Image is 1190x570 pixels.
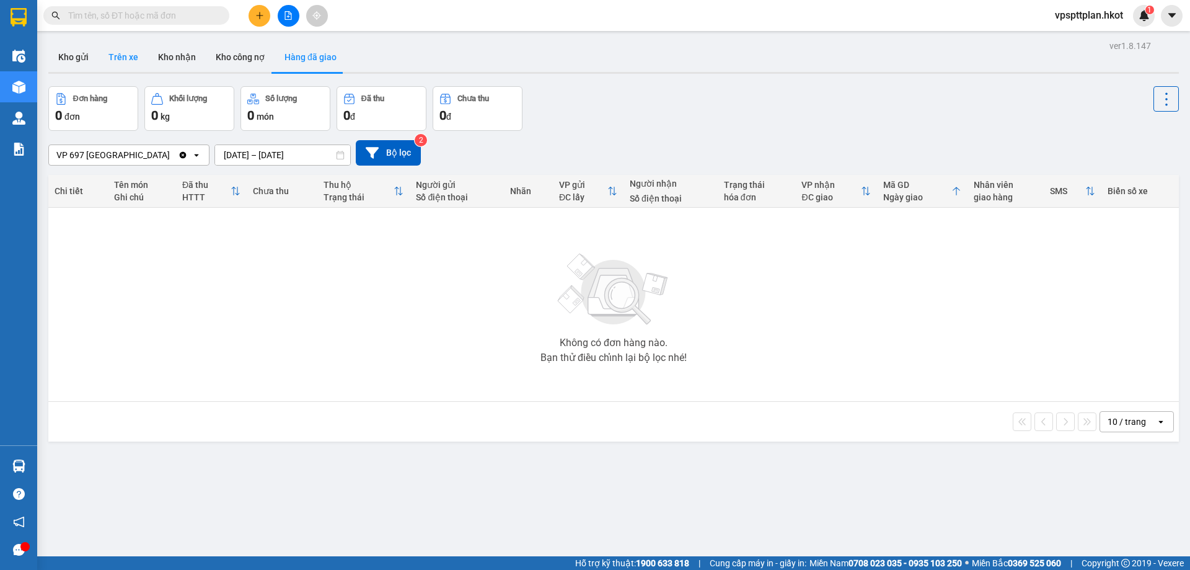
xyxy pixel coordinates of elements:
th: Toggle SortBy [1044,175,1102,208]
div: Chưa thu [457,94,489,103]
span: 0 [151,108,158,123]
span: question-circle [13,488,25,500]
span: aim [312,11,321,20]
button: Trên xe [99,42,148,72]
sup: 1 [1145,6,1154,14]
span: 1 [1147,6,1152,14]
div: Số điện thoại [630,194,712,203]
span: | [699,556,700,570]
input: Selected VP 697 Điện Biên Phủ. [171,149,172,161]
strong: 1900 633 818 [636,558,689,568]
div: ver 1.8.147 [1109,39,1151,53]
button: Kho nhận [148,42,206,72]
div: Đơn hàng [73,94,107,103]
div: Biển số xe [1108,186,1172,196]
span: đơn [64,112,80,122]
span: Cung cấp máy in - giấy in: [710,556,806,570]
span: 0 [343,108,350,123]
div: 10 / trang [1108,416,1146,428]
span: Miền Nam [809,556,962,570]
button: Kho gửi [48,42,99,72]
button: Đơn hàng0đơn [48,86,138,131]
span: search [51,11,60,20]
div: Người nhận [630,179,712,189]
div: giao hàng [974,192,1038,202]
strong: 0369 525 060 [1008,558,1061,568]
div: Ghi chú [114,192,170,202]
span: Hỗ trợ kỹ thuật: [575,556,689,570]
th: Toggle SortBy [317,175,410,208]
div: Ngày giao [883,192,951,202]
span: file-add [284,11,293,20]
div: ĐC giao [801,192,861,202]
span: kg [161,112,170,122]
div: VP gửi [559,180,607,190]
span: vpspttplan.hkot [1045,7,1133,23]
span: | [1070,556,1072,570]
img: logo-vxr [11,8,27,27]
div: Mã GD [883,180,951,190]
img: warehouse-icon [12,112,25,125]
button: file-add [278,5,299,27]
div: Đã thu [361,94,384,103]
div: Số lượng [265,94,297,103]
div: Trạng thái [324,192,394,202]
button: Đã thu0đ [337,86,426,131]
img: svg+xml;base64,PHN2ZyBjbGFzcz0ibGlzdC1wbHVnX19zdmciIHhtbG5zPSJodHRwOi8vd3d3LnczLm9yZy8yMDAwL3N2Zy... [552,246,676,333]
span: copyright [1121,559,1130,568]
th: Toggle SortBy [553,175,624,208]
div: Trạng thái [724,180,790,190]
div: Khối lượng [169,94,207,103]
button: plus [249,5,270,27]
div: VP nhận [801,180,861,190]
button: Hàng đã giao [275,42,346,72]
div: HTTT [182,192,231,202]
svg: open [192,150,201,160]
input: Tìm tên, số ĐT hoặc mã đơn [68,9,214,22]
svg: open [1156,417,1166,427]
img: warehouse-icon [12,50,25,63]
div: Người gửi [416,180,498,190]
div: Chưa thu [253,186,311,196]
div: Số điện thoại [416,192,498,202]
div: Không có đơn hàng nào. [560,338,668,348]
span: 0 [55,108,62,123]
span: đ [350,112,355,122]
img: solution-icon [12,143,25,156]
svg: Clear value [178,150,188,160]
input: Select a date range. [215,145,350,165]
span: ⚪️ [965,561,969,566]
th: Toggle SortBy [176,175,247,208]
div: Nhân viên [974,180,1038,190]
div: SMS [1050,186,1086,196]
button: Khối lượng0kg [144,86,234,131]
div: Bạn thử điều chỉnh lại bộ lọc nhé! [540,353,687,363]
span: món [257,112,274,122]
div: Tên món [114,180,170,190]
button: Bộ lọc [356,140,421,166]
span: notification [13,516,25,528]
span: Miền Bắc [972,556,1061,570]
div: Đã thu [182,180,231,190]
div: Chi tiết [55,186,102,196]
div: ĐC lấy [559,192,607,202]
button: caret-down [1161,5,1183,27]
strong: 0708 023 035 - 0935 103 250 [848,558,962,568]
span: 0 [439,108,446,123]
span: caret-down [1166,10,1178,21]
th: Toggle SortBy [877,175,967,208]
div: hóa đơn [724,192,790,202]
th: Toggle SortBy [795,175,877,208]
button: Kho công nợ [206,42,275,72]
span: đ [446,112,451,122]
div: VP 697 [GEOGRAPHIC_DATA] [56,149,170,161]
button: Chưa thu0đ [433,86,522,131]
img: warehouse-icon [12,460,25,473]
div: Thu hộ [324,180,394,190]
button: Số lượng0món [240,86,330,131]
span: plus [255,11,264,20]
div: Nhãn [510,186,547,196]
span: message [13,544,25,556]
img: warehouse-icon [12,81,25,94]
sup: 2 [415,134,427,146]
